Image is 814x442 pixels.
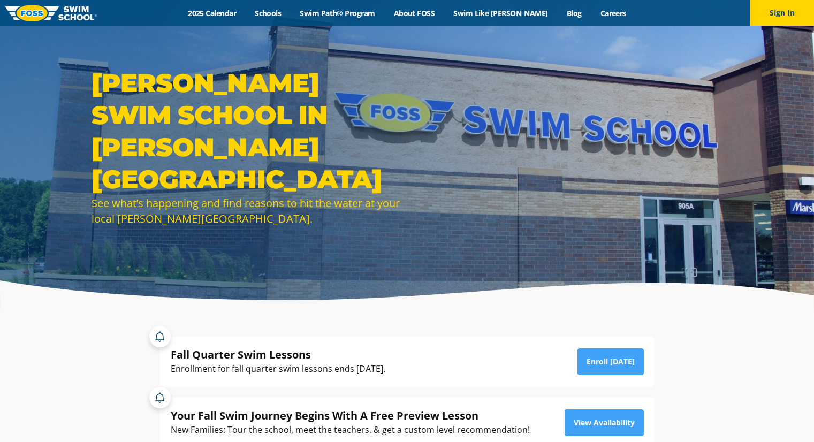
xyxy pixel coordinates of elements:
a: About FOSS [384,8,444,18]
a: Swim Like [PERSON_NAME] [444,8,558,18]
h1: [PERSON_NAME] Swim School in [PERSON_NAME][GEOGRAPHIC_DATA] [92,67,402,195]
a: Swim Path® Program [291,8,384,18]
div: See what’s happening and find reasons to hit the water at your local [PERSON_NAME][GEOGRAPHIC_DATA]. [92,195,402,226]
a: Blog [557,8,591,18]
a: Enroll [DATE] [577,348,644,375]
div: New Families: Tour the school, meet the teachers, & get a custom level recommendation! [171,423,530,437]
a: 2025 Calendar [179,8,246,18]
div: Your Fall Swim Journey Begins With A Free Preview Lesson [171,408,530,423]
a: View Availability [565,409,644,436]
div: Fall Quarter Swim Lessons [171,347,385,362]
a: Schools [246,8,291,18]
a: Careers [591,8,635,18]
div: Enrollment for fall quarter swim lessons ends [DATE]. [171,362,385,376]
img: FOSS Swim School Logo [5,5,97,21]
